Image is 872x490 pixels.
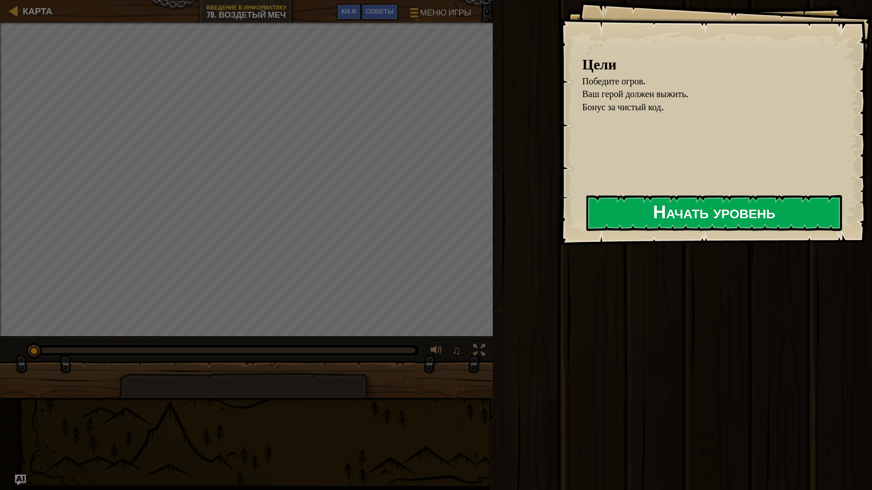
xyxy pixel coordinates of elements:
[366,7,394,15] span: Советы
[452,343,461,357] span: ♫
[582,75,645,87] span: Победите огров.
[341,7,357,15] span: Ask AI
[23,5,52,17] span: Карта
[15,475,26,485] button: Ask AI
[571,88,838,101] li: Ваш герой должен выжить.
[571,101,838,114] li: Бонус за чистый код.
[582,101,664,113] span: Бонус за чистый код.
[470,342,488,361] button: Переключить полноэкранный режим
[337,4,361,20] button: Ask AI
[403,4,477,25] button: Меню игры
[582,54,840,75] div: Цели
[18,5,52,17] a: Карта
[450,342,466,361] button: ♫
[571,75,838,88] li: Победите огров.
[427,342,446,361] button: Регулировать громкость
[582,88,688,100] span: Ваш герой должен выжить.
[420,7,471,19] span: Меню игры
[586,195,842,231] button: Начать уровень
